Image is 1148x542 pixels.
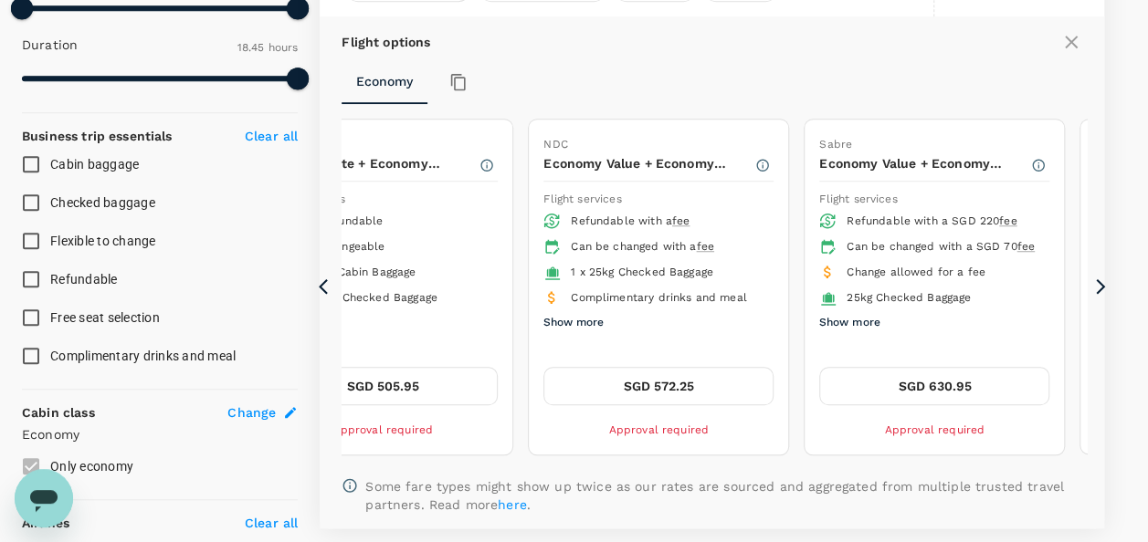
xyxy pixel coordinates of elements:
span: Complimentary drinks and meal [50,349,236,363]
p: Clear all [245,127,298,145]
span: fee [672,214,690,227]
strong: Cabin class [22,405,95,420]
div: Can be changed with a SGD 70 [847,238,1035,256]
button: Show more [819,311,879,335]
span: 1 x 25kg Checked Baggage [571,266,713,278]
span: Only economy [50,459,133,474]
p: Economy [22,425,298,443]
span: Complimentary drinks and meal [571,291,746,304]
span: Flexible to change [50,234,156,248]
strong: Airlines [22,516,69,530]
span: 1 piece Cabin Baggage [295,266,416,278]
span: Change [227,403,276,422]
span: fee [696,240,713,253]
span: Checked baggage [50,195,155,210]
span: Approval required [332,423,433,436]
span: 25kg Checked Baggage [847,291,971,304]
p: Economy Value + Economy Standard [819,154,1030,172]
div: Refundable with a [571,213,759,231]
div: Can be changed with a [571,238,759,256]
p: Flight options [342,33,430,51]
span: Approval required [608,423,709,436]
button: SGD 505.95 [268,367,498,405]
span: Cabin baggage [50,157,139,172]
span: Free seat selection [50,310,160,325]
a: here [498,497,527,512]
button: Economy [342,60,427,104]
span: Flight services [819,193,897,205]
span: Change allowed for a fee [847,266,985,278]
span: 18.45 hours [237,41,299,54]
span: fee [999,214,1016,227]
strong: Business trip essentials [22,129,173,143]
div: Refundable with a SGD 220 [847,213,1035,231]
span: Refundable [50,272,118,287]
span: NDC [543,138,567,151]
p: Some fare types might show up twice as our rates are sourced and aggregated from multiple trusted... [365,477,1082,514]
p: Clear all [245,514,298,532]
p: Economy Value + Economy Standard [543,154,754,172]
p: Economy Lite + Economy Standard [268,154,479,172]
span: Approval required [884,423,985,436]
button: SGD 630.95 [819,367,1049,405]
button: Show more [543,311,604,335]
span: Flight services [543,193,621,205]
span: 1 x 25kg Checked Baggage [295,291,437,304]
iframe: Button to launch messaging window [15,469,73,527]
button: SGD 572.25 [543,367,774,405]
span: fee [1016,240,1034,253]
span: Sabre [819,138,852,151]
p: Duration [22,36,78,54]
